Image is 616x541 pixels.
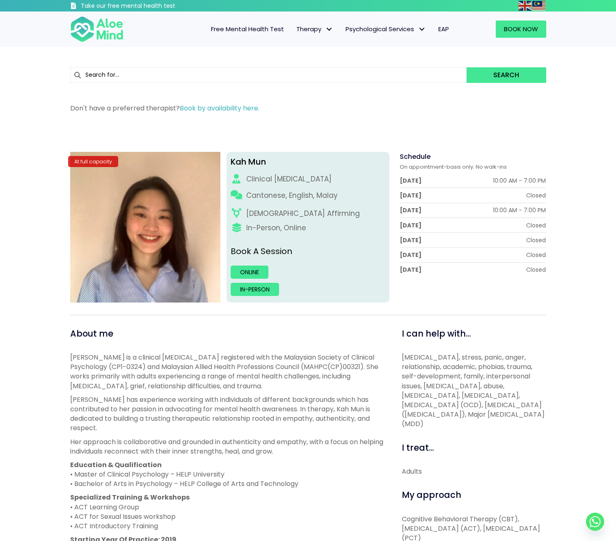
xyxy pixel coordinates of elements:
div: [DATE] [400,221,421,229]
strong: Education & Qualification [70,460,162,470]
p: Her approach is collaborative and grounded in authenticity and empathy, with a focus on helping i... [70,437,383,456]
p: Cantonese, English, Malay [246,190,338,201]
a: Book by availability here. [180,103,259,113]
input: Search for... [70,67,467,83]
div: [DATE] [400,251,421,259]
div: At full capacity [68,156,118,167]
p: [MEDICAL_DATA], stress, panic, anger, relationship, academic, phobias, trauma, self-development, ... [402,353,546,429]
span: My approach [402,489,461,501]
div: In-Person, Online [246,223,306,233]
div: Adults [402,467,546,476]
p: [PERSON_NAME] has experience working with individuals of different backgrounds which has contribu... [70,395,383,433]
a: Online [231,266,268,279]
p: Book A Session [231,245,385,257]
p: • Master of Clinical Psychology – HELP University • Bachelor of Arts in Psychology – HELP College... [70,460,383,489]
div: [DATE] [400,236,421,244]
div: Closed [526,221,546,229]
div: [DATE] [400,191,421,199]
div: Kah Mun [231,156,385,168]
span: Therapy: submenu [323,23,335,35]
div: Clinical [MEDICAL_DATA] [246,174,332,184]
span: About me [70,328,113,339]
p: Don't have a preferred therapist? [70,103,546,113]
button: Search [467,67,546,83]
h3: Take our free mental health test [81,2,219,10]
span: EAP [438,25,449,33]
span: Book Now [504,25,538,33]
a: EAP [432,21,455,38]
div: Closed [526,236,546,244]
a: Psychological ServicesPsychological Services: submenu [339,21,432,38]
img: en [518,1,531,11]
div: Closed [526,251,546,259]
span: On appointment-basis only. No walk-ins [400,163,507,171]
span: Schedule [400,152,431,161]
a: In-person [231,283,279,296]
p: • ACT Learning Group • ACT for Sexual Issues workshop • ACT Introductory Training [70,493,383,531]
span: Psychological Services: submenu [416,23,428,35]
div: [DATE] [400,177,421,185]
div: [DEMOGRAPHIC_DATA] Affirming [246,209,360,219]
a: Whatsapp [586,513,604,531]
p: [PERSON_NAME] is a clinical [MEDICAL_DATA] registered with the Malaysian Society of Clinical Psyc... [70,353,383,391]
div: 10:00 AM - 7:00 PM [493,177,546,185]
div: Closed [526,191,546,199]
strong: Specialized Training & Workshops [70,493,190,502]
a: Book Now [496,21,546,38]
div: 10:00 AM - 7:00 PM [493,206,546,214]
a: Malay [532,1,546,10]
a: Take our free mental health test [70,2,219,11]
a: English [518,1,532,10]
span: Free Mental Health Test [211,25,284,33]
div: [DATE] [400,266,421,274]
span: I can help with... [402,328,471,339]
nav: Menu [134,21,455,38]
img: Kah Mun-profile-crop-300×300 [70,152,221,303]
div: Closed [526,266,546,274]
span: I treat... [402,442,434,454]
img: ms [532,1,545,11]
span: Therapy [296,25,333,33]
span: Psychological Services [346,25,426,33]
img: Aloe mind Logo [70,16,124,43]
a: Free Mental Health Test [205,21,290,38]
a: TherapyTherapy: submenu [290,21,339,38]
div: [DATE] [400,206,421,214]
